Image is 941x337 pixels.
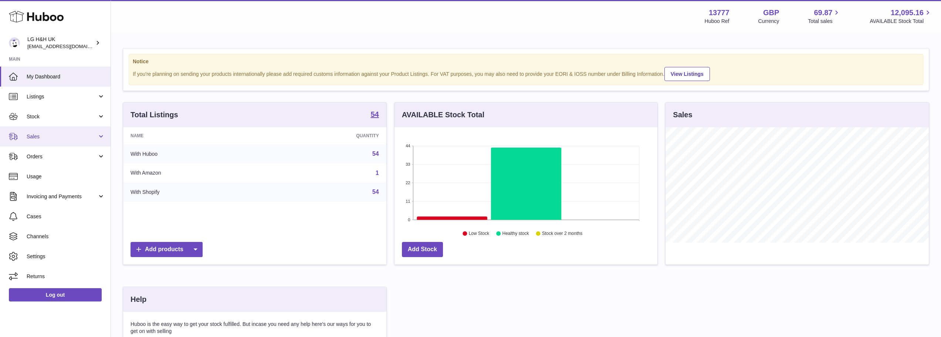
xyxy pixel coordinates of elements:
text: Low Stock [469,231,490,236]
td: With Huboo [123,144,267,164]
a: View Listings [664,67,710,81]
div: Huboo Ref [705,18,730,25]
span: Stock [27,113,97,120]
a: Add Stock [402,242,443,257]
span: 69.87 [814,8,832,18]
strong: 13777 [709,8,730,18]
strong: GBP [763,8,779,18]
a: 69.87 Total sales [808,8,841,25]
span: Usage [27,173,105,180]
a: 54 [370,111,379,119]
p: Huboo is the easy way to get your stock fulfilled. But incase you need any help here's our ways f... [131,321,379,335]
text: Healthy stock [502,231,529,236]
span: My Dashboard [27,73,105,80]
div: LG H&H UK [27,36,94,50]
text: 44 [406,144,410,148]
span: Total sales [808,18,841,25]
span: Orders [27,153,97,160]
td: With Amazon [123,164,267,183]
text: 22 [406,181,410,185]
strong: Notice [133,58,919,65]
td: With Shopify [123,182,267,202]
a: 12,095.16 AVAILABLE Stock Total [870,8,932,25]
a: 1 [376,170,379,176]
text: 11 [406,199,410,203]
text: Stock over 2 months [542,231,582,236]
a: Log out [9,288,102,301]
div: Currency [758,18,779,25]
span: 12,095.16 [891,8,924,18]
span: Channels [27,233,105,240]
span: Cases [27,213,105,220]
text: 33 [406,162,410,166]
span: Sales [27,133,97,140]
a: 54 [372,189,379,195]
a: 54 [372,151,379,157]
span: Listings [27,93,97,100]
th: Name [123,127,267,144]
h3: AVAILABLE Stock Total [402,110,484,120]
th: Quantity [267,127,386,144]
span: AVAILABLE Stock Total [870,18,932,25]
text: 0 [408,218,410,222]
h3: Sales [673,110,692,120]
h3: Total Listings [131,110,178,120]
span: Invoicing and Payments [27,193,97,200]
a: Add products [131,242,203,257]
span: Returns [27,273,105,280]
div: If you're planning on sending your products internationally please add required customs informati... [133,66,919,81]
span: [EMAIL_ADDRESS][DOMAIN_NAME] [27,43,109,49]
strong: 54 [370,111,379,118]
img: veechen@lghnh.co.uk [9,37,20,48]
h3: Help [131,294,146,304]
span: Settings [27,253,105,260]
